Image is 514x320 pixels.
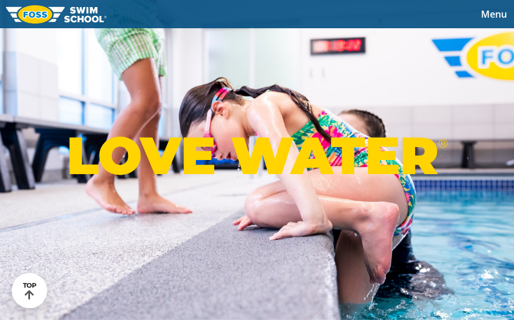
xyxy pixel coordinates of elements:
[474,5,514,23] button: Toggle navigation
[6,5,107,24] img: FOSS Swim School Logo
[67,124,447,187] p: LOVE WATER
[438,136,447,151] sup: ®
[23,282,37,300] div: TOP
[481,8,507,21] span: Menu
